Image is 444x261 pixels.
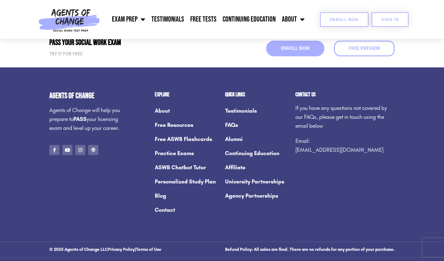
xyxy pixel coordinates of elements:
a: Practice Exams [155,146,219,160]
a: Free ASWB Flashcards [155,132,219,146]
a: Agency Partnerships [225,189,289,203]
strong: PASS [73,116,87,122]
a: FAQs [225,118,289,132]
a: Continuing Education [220,12,279,27]
span: If you have any questions not covered by our FAQs, please get in touch using the email below [295,105,387,129]
a: Contact [155,203,219,217]
a: Testimonials [148,12,187,27]
h4: Agents of Change [49,92,124,100]
h3: © 2025 Agents of Change LLC | [49,247,219,252]
a: Continuing Education [225,146,289,160]
h2: Contact us [295,92,395,98]
a: Free Preview [334,41,395,56]
a: Terms of Use [136,247,161,252]
h2: Quick Links [225,92,289,98]
a: Personalized Study Plan [155,175,219,189]
a: Free Resources [155,118,219,132]
nav: Menu [103,12,308,27]
a: Free Tests [187,12,220,27]
span: Free Preview [349,46,380,51]
a: Affiliate [225,160,289,175]
strong: Try it for free [49,51,83,57]
h2: Explore [155,92,219,98]
a: About [279,12,308,27]
a: About [155,104,219,118]
span: Enroll Now [281,46,310,51]
h3: Refund Policy: All sales are final. There are no refunds for any portion of your purchase. [225,247,395,252]
a: ASWB Chatbot Tutor [155,160,219,175]
a: University Partnerships [225,175,289,189]
a: SIGN IN [372,12,409,27]
p: Agents of Change will help you prepare to your licensing exam and level up your career. [49,106,124,132]
span: SIGN IN [381,18,399,22]
a: Alumni [225,132,289,146]
a: Testimonials [225,104,289,118]
nav: Menu [225,104,289,203]
span: Enroll Now [330,18,359,22]
a: Enroll Now [266,41,324,56]
p: Email: [295,137,395,155]
a: Enroll Now [320,12,368,27]
a: Exam Prep [109,12,148,27]
h2: Pass Your Social Work Exam [49,39,219,46]
nav: Menu [155,104,219,217]
a: Blog [155,189,219,203]
a: [EMAIL_ADDRESS][DOMAIN_NAME] [295,147,384,153]
a: Privacy Policy [108,247,135,252]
